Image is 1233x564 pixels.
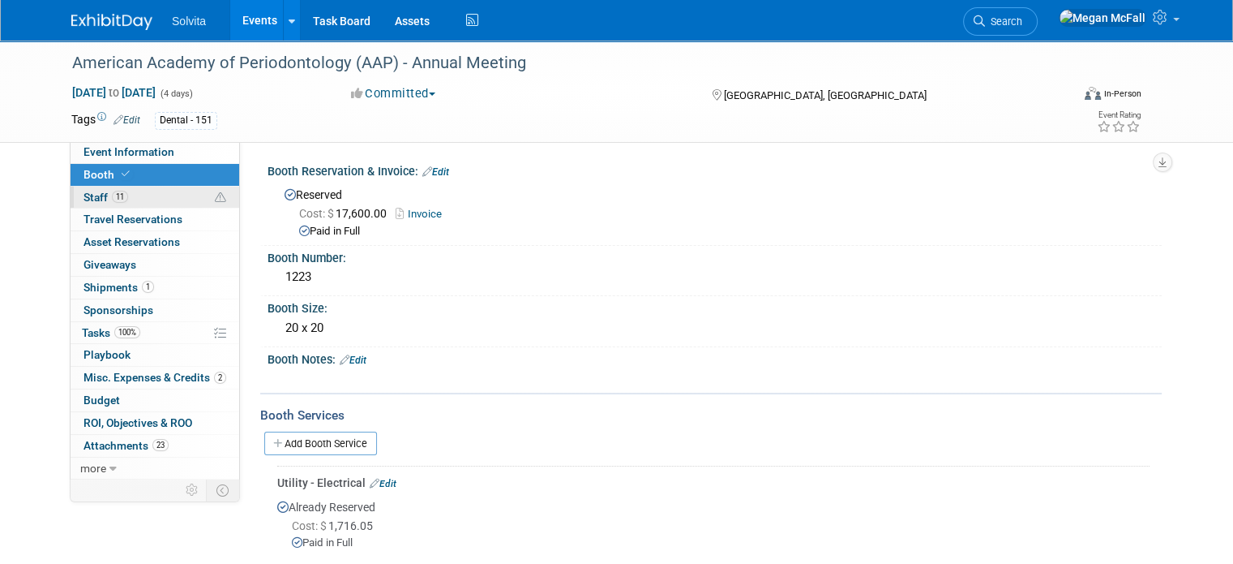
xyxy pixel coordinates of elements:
[280,316,1150,341] div: 20 x 20
[83,168,133,181] span: Booth
[71,164,239,186] a: Booth
[172,15,206,28] span: Solvita
[71,277,239,299] a: Shipments1
[83,191,128,204] span: Staff
[83,371,226,384] span: Misc. Expenses & Credits
[71,435,239,457] a: Attachments23
[963,7,1038,36] a: Search
[112,191,128,203] span: 11
[268,159,1162,180] div: Booth Reservation & Invoice:
[268,347,1162,368] div: Booth Notes:
[370,478,396,489] a: Edit
[71,111,140,130] td: Tags
[1103,88,1141,100] div: In-Person
[142,281,154,293] span: 1
[264,432,377,455] a: Add Booth Service
[396,208,450,220] a: Invoice
[292,536,1150,551] div: Paid in Full
[83,258,136,271] span: Giveaways
[71,141,239,163] a: Event Information
[114,326,140,338] span: 100%
[983,84,1141,109] div: Event Format
[83,145,174,158] span: Event Information
[71,344,239,366] a: Playbook
[113,114,140,126] a: Edit
[292,519,379,532] span: 1,716.05
[71,322,239,344] a: Tasks100%
[1059,9,1146,27] img: Megan McFall
[724,89,927,101] span: [GEOGRAPHIC_DATA], [GEOGRAPHIC_DATA]
[80,462,106,475] span: more
[82,326,140,339] span: Tasks
[71,254,239,276] a: Giveaways
[340,355,366,366] a: Edit
[71,458,239,480] a: more
[83,348,131,361] span: Playbook
[280,265,1150,290] div: 1223
[292,519,328,532] span: Cost: $
[71,14,152,30] img: ExhibitDay
[106,86,122,99] span: to
[83,213,182,226] span: Travel Reservations
[207,480,240,501] td: Toggle Event Tabs
[299,207,393,220] span: 17,600.00
[178,480,207,501] td: Personalize Event Tab Strip
[277,491,1150,564] div: Already Reserved
[83,304,153,316] span: Sponsorships
[71,85,156,100] span: [DATE] [DATE]
[268,296,1162,316] div: Booth Size:
[71,187,239,209] a: Staff11
[159,88,193,99] span: (4 days)
[71,390,239,411] a: Budget
[345,85,442,102] button: Committed
[214,372,226,384] span: 2
[152,439,169,451] span: 23
[66,49,1051,78] div: American Academy of Periodontology (AAP) - Annual Meeting
[299,224,1150,239] div: Paid in Full
[83,416,192,429] span: ROI, Objectives & ROO
[83,394,120,407] span: Budget
[71,231,239,253] a: Asset Reservations
[299,207,336,220] span: Cost: $
[1097,111,1141,119] div: Event Rating
[71,299,239,321] a: Sponsorships
[83,235,180,248] span: Asset Reservations
[71,209,239,230] a: Travel Reservations
[71,412,239,434] a: ROI, Objectives & ROO
[71,367,239,389] a: Misc. Expenses & Credits2
[1085,87,1101,100] img: Format-Inperson.png
[268,246,1162,266] div: Booth Number:
[83,281,154,294] span: Shipments
[155,112,217,129] div: Dental - 151
[277,475,1150,491] div: Utility - Electrical
[122,170,130,179] i: Booth reservation complete
[260,407,1162,424] div: Booth Services
[422,166,449,178] a: Edit
[215,191,226,205] span: Potential Scheduling Conflict -- at least one attendee is tagged in another overlapping event.
[83,439,169,452] span: Attachments
[985,15,1022,28] span: Search
[280,183,1150,239] div: Reserved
